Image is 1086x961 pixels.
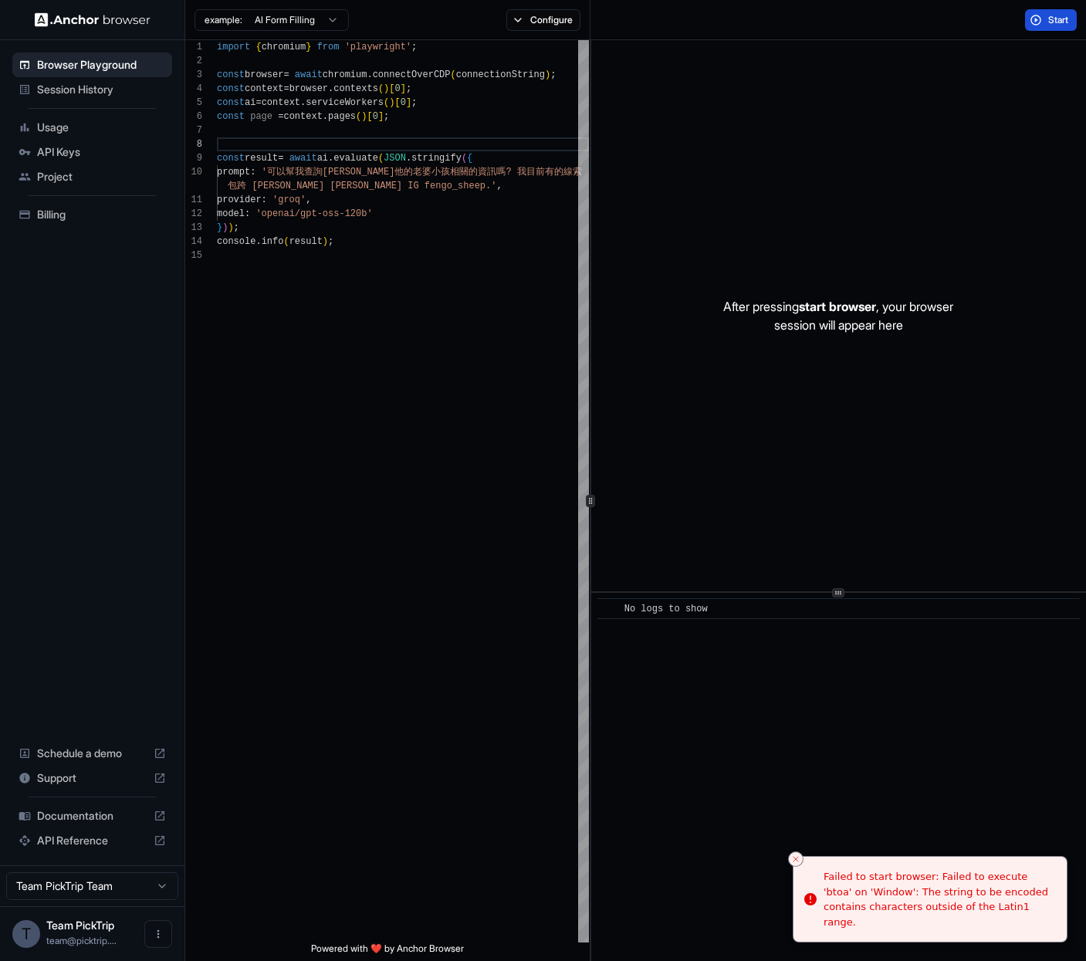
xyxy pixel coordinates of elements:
[185,96,202,110] div: 5
[361,111,367,122] span: )
[788,851,804,867] button: Close toast
[217,208,245,219] span: model
[550,69,556,80] span: ;
[12,164,172,189] div: Project
[185,221,202,235] div: 13
[451,69,456,80] span: (
[262,167,582,178] span: '可以幫我查詢[PERSON_NAME]他的老婆小孩相關的資訊嗎? 我目前有的線索
[245,69,283,80] span: browser
[245,97,255,108] span: ai
[356,111,361,122] span: (
[228,222,233,233] span: )
[217,153,245,164] span: const
[467,153,472,164] span: {
[37,120,166,135] span: Usage
[46,935,117,946] span: team@picktrip.com
[144,920,172,948] button: Open menu
[217,111,245,122] span: const
[12,202,172,227] div: Billing
[217,236,255,247] span: console
[12,741,172,766] div: Schedule a demo
[185,137,202,151] div: 8
[278,111,283,122] span: =
[384,97,389,108] span: (
[333,153,378,164] span: evaluate
[605,601,613,617] span: ​
[12,52,172,77] div: Browser Playground
[384,83,389,94] span: )
[411,97,417,108] span: ;
[384,153,406,164] span: JSON
[289,83,328,94] span: browser
[37,82,166,97] span: Session History
[723,297,953,334] p: After pressing , your browser session will appear here
[317,42,340,52] span: from
[323,69,367,80] span: chromium
[289,153,317,164] span: await
[217,222,222,233] span: }
[37,833,147,848] span: API Reference
[250,111,272,122] span: page
[12,804,172,828] div: Documentation
[401,83,406,94] span: ]
[185,151,202,165] div: 9
[1025,9,1077,31] button: Start
[234,222,239,233] span: ;
[300,97,306,108] span: .
[217,195,262,205] span: provider
[245,153,278,164] span: result
[255,236,261,247] span: .
[323,236,328,247] span: )
[262,42,306,52] span: chromium
[185,82,202,96] div: 4
[217,83,245,94] span: const
[394,83,400,94] span: 0
[12,77,172,102] div: Session History
[37,207,166,222] span: Billing
[222,222,228,233] span: )
[389,83,394,94] span: [
[255,208,372,219] span: 'openai/gpt-oss-120b'
[37,144,166,160] span: API Keys
[328,236,333,247] span: ;
[406,97,411,108] span: ]
[306,195,311,205] span: ,
[185,235,202,249] div: 14
[217,69,245,80] span: const
[185,68,202,82] div: 3
[462,153,467,164] span: (
[367,69,372,80] span: .
[262,236,284,247] span: info
[250,167,255,178] span: :
[46,919,114,932] span: Team PickTrip
[185,207,202,221] div: 12
[306,97,384,108] span: serviceWorkers
[217,97,245,108] span: const
[185,40,202,54] div: 1
[37,746,147,761] span: Schedule a demo
[37,770,147,786] span: Support
[545,69,550,80] span: )
[323,111,328,122] span: .
[272,195,306,205] span: 'groq'
[406,153,411,164] span: .
[12,828,172,853] div: API Reference
[289,236,323,247] span: result
[367,111,372,122] span: [
[496,181,502,191] span: ,
[295,69,323,80] span: await
[12,920,40,948] div: T
[262,195,267,205] span: :
[378,83,384,94] span: (
[283,69,289,80] span: =
[824,869,1054,929] div: Failed to start browser: Failed to execute 'btoa' on 'Window': The string to be encoded contains ...
[333,83,378,94] span: contexts
[456,69,545,80] span: connectionString
[245,83,283,94] span: context
[217,42,250,52] span: import
[373,69,451,80] span: connectOverCDP
[799,299,876,314] span: start browser
[394,97,400,108] span: [
[373,111,378,122] span: 0
[378,153,384,164] span: (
